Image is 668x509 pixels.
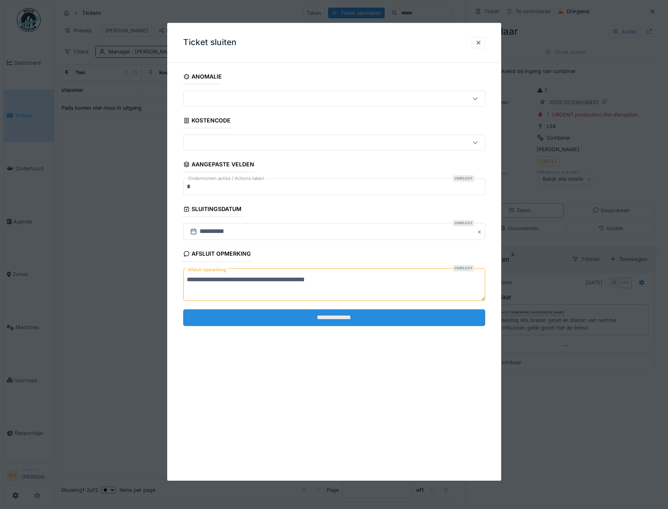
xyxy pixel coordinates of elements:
[183,159,255,172] div: Aangepaste velden
[186,265,228,275] label: Afsluit opmerking
[183,115,231,128] div: Kostencode
[476,223,485,240] button: Close
[453,176,474,182] div: Verplicht
[453,265,474,271] div: Verplicht
[183,203,242,217] div: Sluitingsdatum
[453,220,474,227] div: Verplicht
[183,37,237,47] h3: Ticket sluiten
[186,176,266,182] label: Ondernomen acties / Actions taken
[183,71,222,84] div: Anomalie
[183,248,251,262] div: Afsluit opmerking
